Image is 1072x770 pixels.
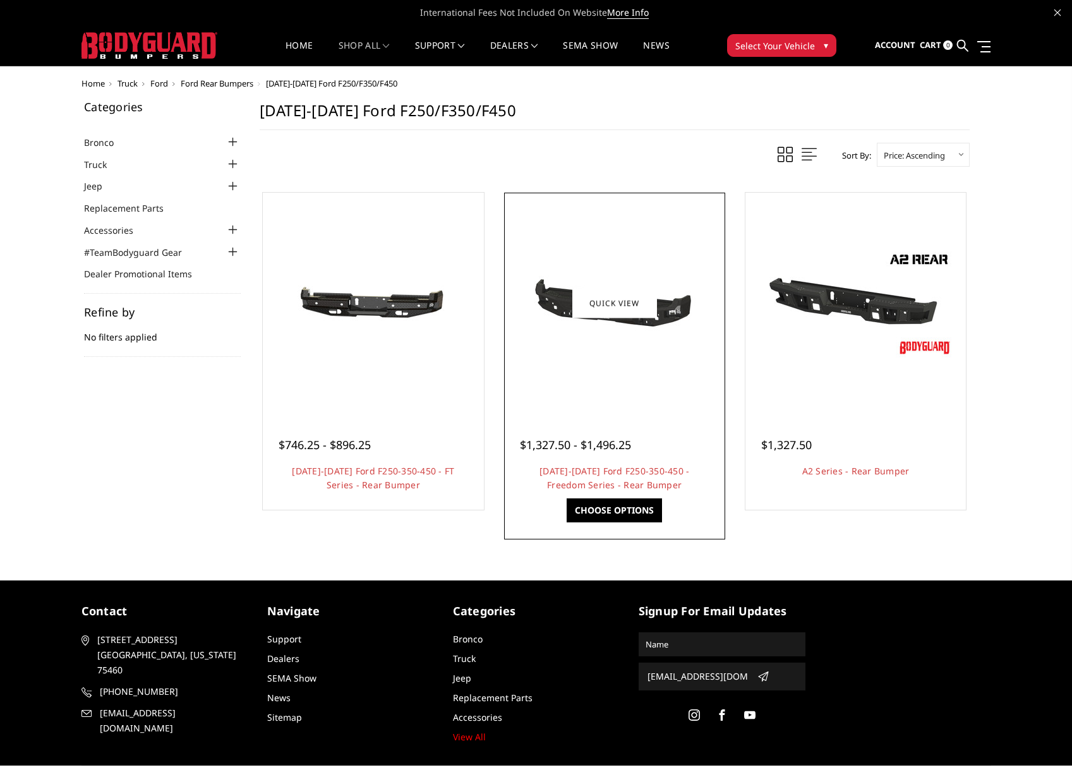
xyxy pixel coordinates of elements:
div: No filters applied [84,306,241,357]
a: 2017-2022 Ford F250-350-450 - Freedom Series - Rear Bumper [507,196,722,411]
span: [DATE]-[DATE] Ford F250/F350/F450 [266,78,397,89]
span: $746.25 - $896.25 [279,437,371,452]
span: [EMAIL_ADDRESS][DOMAIN_NAME] [100,706,246,736]
a: Accessories [84,224,149,237]
a: Truck [84,158,123,171]
span: [PHONE_NUMBER] [100,684,246,699]
span: Cart [920,39,941,51]
a: News [643,41,669,66]
span: $1,327.50 [761,437,812,452]
span: $1,327.50 - $1,496.25 [520,437,631,452]
a: Replacement Parts [84,202,179,215]
button: Select Your Vehicle [727,34,836,57]
h5: signup for email updates [639,603,805,620]
a: Account [875,28,915,63]
a: Truck [453,653,476,665]
a: Dealers [267,653,299,665]
a: [DATE]-[DATE] Ford F250-350-450 - FT Series - Rear Bumper [292,465,454,491]
span: 0 [943,40,953,50]
a: Ford Rear Bumpers [181,78,253,89]
img: 2017-2022 Ford F250-350-450 - Freedom Series - Rear Bumper [514,255,716,351]
a: [DATE]-[DATE] Ford F250-350-450 - Freedom Series - Rear Bumper [539,465,689,491]
a: Home [286,41,313,66]
input: Email [642,666,752,687]
a: Sitemap [267,711,302,723]
input: Name [641,634,804,654]
a: Choose Options [567,498,662,522]
h5: Navigate [267,603,434,620]
h5: Categories [84,101,241,112]
a: #TeamBodyguard Gear [84,246,198,259]
a: SEMA Show [267,672,316,684]
h1: [DATE]-[DATE] Ford F250/F350/F450 [260,101,970,130]
span: Select Your Vehicle [735,39,815,52]
span: Account [875,39,915,51]
a: Accessories [453,711,502,723]
a: View All [453,731,486,743]
a: Dealers [490,41,538,66]
a: [EMAIL_ADDRESS][DOMAIN_NAME] [81,706,248,736]
a: Truck [117,78,138,89]
a: Replacement Parts [453,692,533,704]
h5: Refine by [84,306,241,318]
span: ▾ [824,39,828,52]
a: Support [415,41,465,66]
iframe: Chat Widget [1009,709,1072,770]
a: Bronco [453,633,483,645]
a: Ford [150,78,168,89]
a: [PHONE_NUMBER] [81,684,248,699]
label: Sort By: [835,146,871,165]
span: [STREET_ADDRESS] [GEOGRAPHIC_DATA], [US_STATE] 75460 [97,632,244,678]
a: A2 Series - Rear Bumper [802,465,910,477]
a: Bronco [84,136,129,149]
a: Quick view [572,288,657,318]
a: More Info [607,6,649,19]
a: Cart 0 [920,28,953,63]
a: Dealer Promotional Items [84,267,208,280]
a: News [267,692,291,704]
a: SEMA Show [563,41,618,66]
a: A2 Series - Rear Bumper A2 Series - Rear Bumper [749,196,963,411]
img: BODYGUARD BUMPERS [81,32,217,59]
a: Support [267,633,301,645]
a: Jeep [84,179,118,193]
a: Jeep [453,672,471,684]
h5: Categories [453,603,620,620]
a: Home [81,78,105,89]
a: shop all [339,41,390,66]
a: 2017-2022 Ford F250-350-450 - FT Series - Rear Bumper 2017-2022 Ford F250-350-450 - FT Series - R... [266,196,481,411]
h5: contact [81,603,248,620]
